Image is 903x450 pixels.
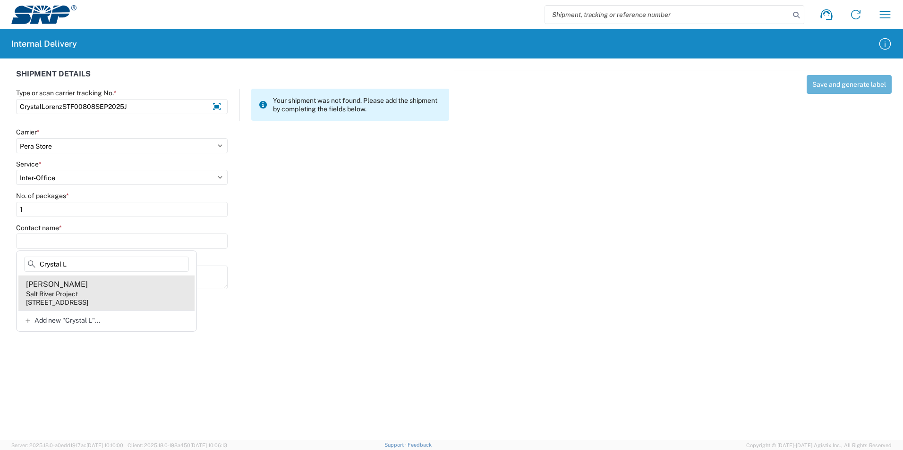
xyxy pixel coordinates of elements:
h2: Internal Delivery [11,38,77,50]
label: Carrier [16,128,40,136]
label: Service [16,160,42,168]
label: Contact name [16,224,62,232]
span: Add new "Crystal L"... [34,316,100,325]
span: Client: 2025.18.0-198a450 [128,442,227,448]
a: Support [384,442,408,448]
label: No. of packages [16,192,69,200]
span: Your shipment was not found. Please add the shipment by completing the fields below. [273,96,442,113]
a: Feedback [408,442,432,448]
label: Type or scan carrier tracking No. [16,89,117,97]
div: [PERSON_NAME] [26,279,88,290]
span: [DATE] 10:06:13 [190,442,227,448]
span: Copyright © [DATE]-[DATE] Agistix Inc., All Rights Reserved [746,441,892,450]
div: SHIPMENT DETAILS [16,70,449,89]
span: [DATE] 10:10:00 [86,442,123,448]
span: Server: 2025.18.0-a0edd1917ac [11,442,123,448]
div: [STREET_ADDRESS] [26,298,88,307]
img: srp [11,5,77,24]
div: Salt River Project [26,290,78,298]
input: Shipment, tracking or reference number [545,6,790,24]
